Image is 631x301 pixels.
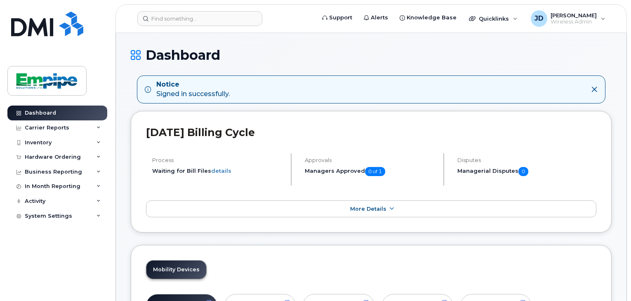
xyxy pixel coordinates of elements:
[365,167,385,176] span: 0 of 1
[146,126,596,139] h2: [DATE] Billing Cycle
[152,157,284,163] h4: Process
[156,80,230,89] strong: Notice
[156,80,230,99] div: Signed in successfully.
[305,157,436,163] h4: Approvals
[211,167,231,174] a: details
[457,167,596,176] h5: Managerial Disputes
[350,206,386,212] span: More Details
[305,167,436,176] h5: Managers Approved
[457,157,596,163] h4: Disputes
[518,167,528,176] span: 0
[131,48,612,62] h1: Dashboard
[152,167,284,175] li: Waiting for Bill Files
[146,261,206,279] a: Mobility Devices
